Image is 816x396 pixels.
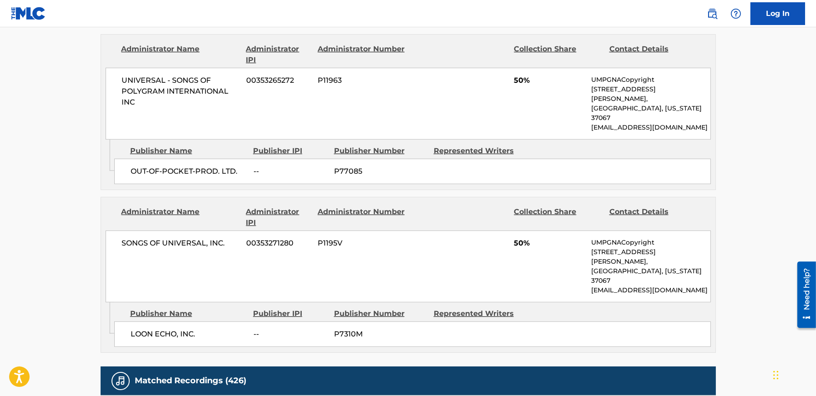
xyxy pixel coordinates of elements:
p: [GEOGRAPHIC_DATA], [US_STATE] 37067 [591,266,710,286]
p: [GEOGRAPHIC_DATA], [US_STATE] 37067 [591,104,710,123]
iframe: Resource Center [791,258,816,331]
div: Publisher IPI [253,145,327,156]
div: Publisher Number [334,308,427,319]
p: UMPGNACopyright [591,75,710,85]
div: Administrator IPI [246,206,311,228]
span: P11963 [318,75,406,86]
p: [STREET_ADDRESS][PERSON_NAME], [591,247,710,266]
div: Administrator Number [318,44,406,65]
div: Publisher IPI [253,308,327,319]
img: MLC Logo [11,7,46,20]
div: Contact Details [609,206,698,228]
a: Log In [750,2,805,25]
p: [STREET_ADDRESS][PERSON_NAME], [591,85,710,104]
div: Administrator IPI [246,44,311,65]
iframe: Chat Widget [770,352,816,396]
p: [EMAIL_ADDRESS][DOMAIN_NAME] [591,123,710,132]
div: Administrator Name [122,44,239,65]
div: Administrator Number [318,206,406,228]
span: -- [253,166,327,177]
span: LOON ECHO, INC. [131,329,247,340]
img: Matched Recordings [115,376,126,386]
div: Publisher Number [334,145,427,156]
span: P7310M [334,329,427,340]
div: Help [727,5,745,23]
div: Collection Share [514,44,602,65]
p: UMPGNACopyright [591,238,710,247]
span: SONGS OF UNIVERSAL, INC. [122,238,240,249]
div: Represented Writers [434,145,527,156]
span: P1195V [318,238,406,249]
img: search [707,8,718,19]
span: -- [253,329,327,340]
div: Represented Writers [434,308,527,319]
span: 50% [514,238,584,249]
h5: Matched Recordings (426) [135,376,247,386]
span: OUT-OF-POCKET-PROD. LTD. [131,166,247,177]
div: Contact Details [609,44,698,65]
div: Publisher Name [130,145,246,156]
div: Publisher Name [130,308,246,319]
span: 50% [514,75,584,86]
div: Drag [773,361,779,389]
span: 00353265272 [246,75,311,86]
div: Administrator Name [122,206,239,228]
div: Collection Share [514,206,602,228]
span: UNIVERSAL - SONGS OF POLYGRAM INTERNATIONAL INC [122,75,240,108]
a: Public Search [703,5,721,23]
span: P77085 [334,166,427,177]
img: help [730,8,741,19]
span: 00353271280 [246,238,311,249]
p: [EMAIL_ADDRESS][DOMAIN_NAME] [591,286,710,295]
